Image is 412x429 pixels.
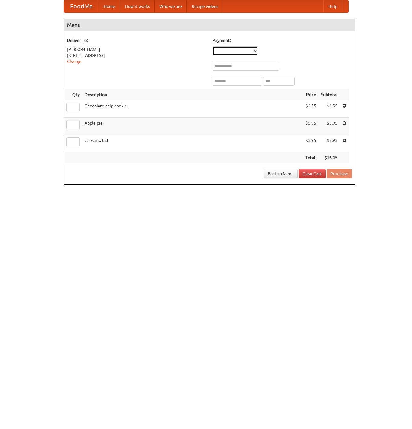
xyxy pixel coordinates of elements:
th: Qty [64,89,82,100]
td: Caesar salad [82,135,303,152]
div: [STREET_ADDRESS] [67,52,206,59]
div: [PERSON_NAME] [67,46,206,52]
a: Back to Menu [264,169,298,178]
h5: Deliver To: [67,37,206,43]
a: Help [323,0,342,12]
a: How it works [120,0,155,12]
td: Chocolate chip cookie [82,100,303,118]
a: Clear Cart [299,169,326,178]
h5: Payment: [213,37,352,43]
a: Change [67,59,82,64]
a: FoodMe [64,0,99,12]
th: Total: [303,152,319,163]
td: $5.95 [303,118,319,135]
td: $4.55 [303,100,319,118]
button: Purchase [327,169,352,178]
a: Home [99,0,120,12]
td: $4.55 [319,100,340,118]
a: Who we are [155,0,187,12]
th: Description [82,89,303,100]
td: $5.95 [303,135,319,152]
th: Price [303,89,319,100]
td: $5.95 [319,135,340,152]
th: Subtotal [319,89,340,100]
h4: Menu [64,19,355,31]
a: Recipe videos [187,0,223,12]
td: Apple pie [82,118,303,135]
th: $16.45 [319,152,340,163]
td: $5.95 [319,118,340,135]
